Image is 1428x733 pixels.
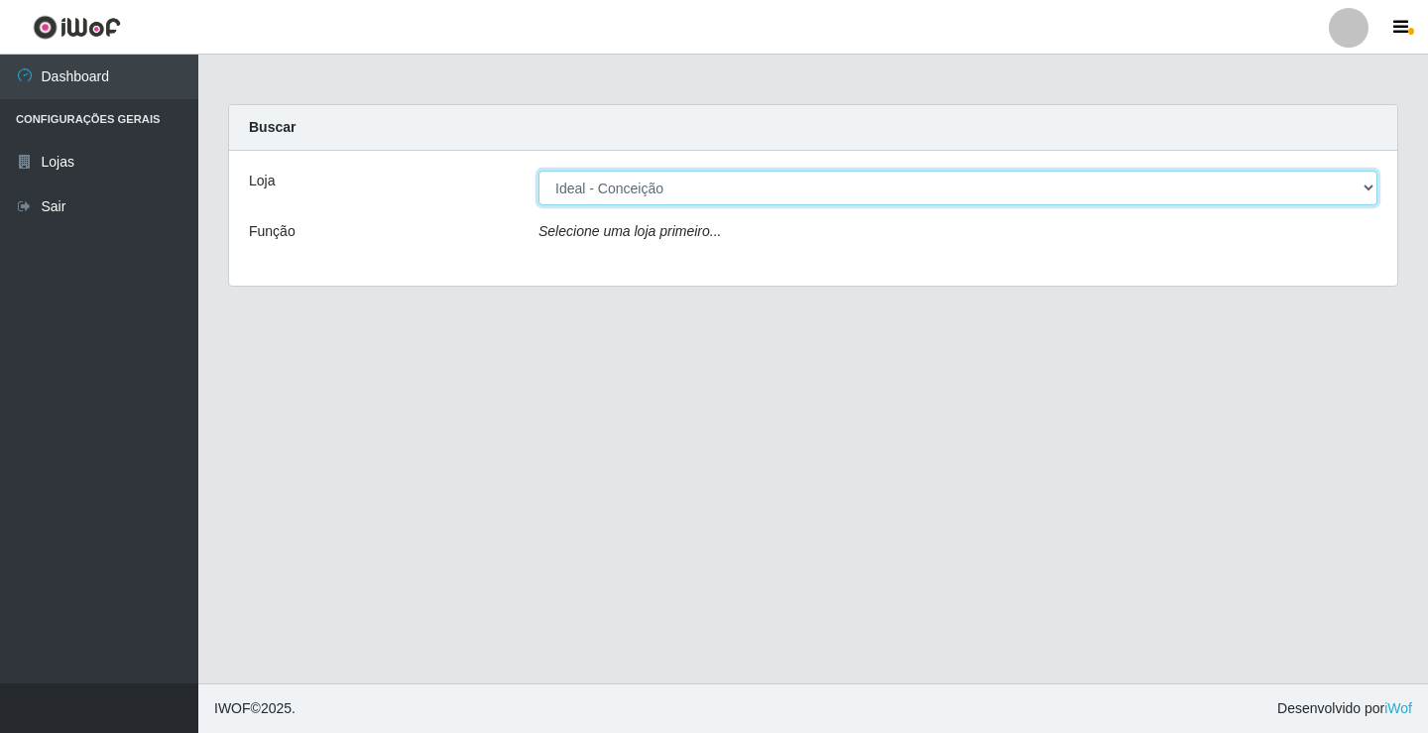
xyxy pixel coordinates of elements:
[249,221,296,242] label: Função
[249,171,275,191] label: Loja
[33,15,121,40] img: CoreUI Logo
[538,223,721,239] i: Selecione uma loja primeiro...
[1384,700,1412,716] a: iWof
[249,119,296,135] strong: Buscar
[214,698,296,719] span: © 2025 .
[1277,698,1412,719] span: Desenvolvido por
[214,700,251,716] span: IWOF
